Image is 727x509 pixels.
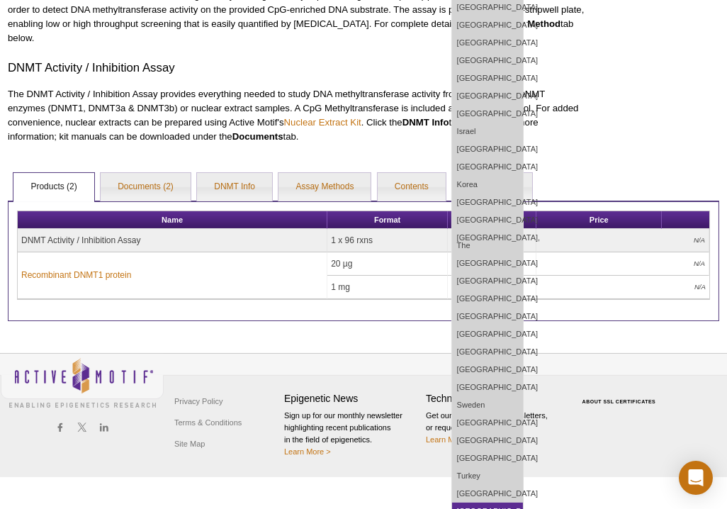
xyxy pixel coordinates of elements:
[452,379,523,396] a: [GEOGRAPHIC_DATA]
[378,173,446,201] a: Contents
[448,276,536,299] td: 31800
[452,140,523,158] a: [GEOGRAPHIC_DATA]
[452,396,523,414] a: Sweden
[452,176,523,194] a: Korea
[284,410,419,458] p: Sign up for our monthly newsletter highlighting recent publications in the field of epigenetics.
[452,485,523,503] a: [GEOGRAPHIC_DATA]
[536,276,709,299] td: N/A
[171,433,208,454] a: Site Map
[582,399,656,404] a: ABOUT SSL CERTIFICATES
[452,123,523,140] a: Israel
[171,391,226,412] a: Privacy Policy
[18,229,327,252] td: DNMT Activity / Inhibition Assay
[101,173,191,201] a: Documents (2)
[426,410,560,446] p: Get our brochures and newsletters, or request them by mail.
[426,393,560,405] h4: Technical Downloads
[448,252,536,276] td: 31404
[452,229,523,254] a: [GEOGRAPHIC_DATA], The
[452,194,523,211] a: [GEOGRAPHIC_DATA]
[13,173,94,201] a: Products (2)
[452,308,523,325] a: [GEOGRAPHIC_DATA]
[448,211,536,229] th: Cat No.
[452,16,523,34] a: [GEOGRAPHIC_DATA]
[452,158,523,176] a: [GEOGRAPHIC_DATA]
[232,131,283,142] strong: Documents
[452,254,523,272] a: [GEOGRAPHIC_DATA]
[536,252,709,276] td: N/A
[21,269,131,281] a: Recombinant DNMT1 protein
[536,229,709,252] td: N/A
[448,229,536,252] td: 55006
[278,173,371,201] a: Assay Methods
[1,354,164,411] img: Active Motif,
[452,272,523,290] a: [GEOGRAPHIC_DATA]
[327,211,448,229] th: Format
[497,18,560,29] strong: Assay Method
[402,117,449,128] strong: DNMT Info
[452,361,523,379] a: [GEOGRAPHIC_DATA]
[452,52,523,69] a: [GEOGRAPHIC_DATA]
[284,393,419,405] h4: Epigenetic News
[452,34,523,52] a: [GEOGRAPHIC_DATA]
[426,435,473,444] a: Learn More >
[18,211,327,229] th: Name
[452,467,523,485] a: Turkey
[452,69,523,87] a: [GEOGRAPHIC_DATA]
[452,325,523,343] a: [GEOGRAPHIC_DATA]
[284,447,331,456] a: Learn More >
[327,252,448,276] td: 20 µg
[536,211,662,229] th: Price
[327,229,448,252] td: 1 x 96 rxns
[452,211,523,229] a: [GEOGRAPHIC_DATA]
[452,105,523,123] a: [GEOGRAPHIC_DATA]
[171,412,245,433] a: Terms & Conditions
[452,87,523,105] a: [GEOGRAPHIC_DATA]
[327,276,448,299] td: 1 mg
[568,379,674,410] table: Click to Verify - This site chose Symantec SSL for secure e-commerce and confidential communicati...
[8,60,585,77] h3: DNMT Activity / Inhibition Assay
[452,290,523,308] a: [GEOGRAPHIC_DATA]
[284,117,361,128] a: Nuclear Extract Kit
[8,87,585,144] p: The DNMT Activity / Inhibition Assay provides everything needed to study DNA methyltransferase ac...
[679,461,713,495] div: Open Intercom Messenger
[452,343,523,361] a: [GEOGRAPHIC_DATA]
[452,449,523,467] a: [GEOGRAPHIC_DATA]
[452,414,523,432] a: [GEOGRAPHIC_DATA]
[197,173,272,201] a: DNMT Info
[452,432,523,449] a: [GEOGRAPHIC_DATA]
